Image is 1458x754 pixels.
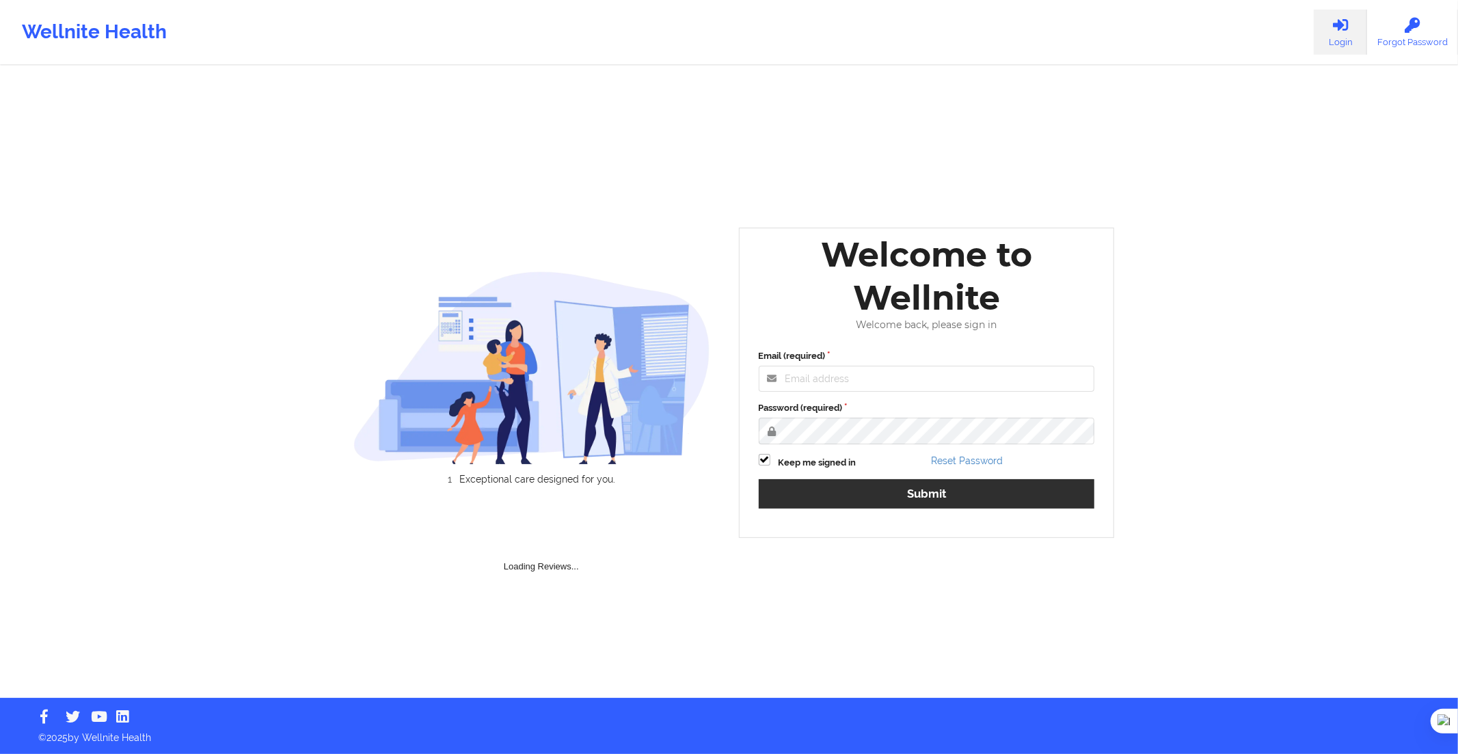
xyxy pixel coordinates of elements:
[749,233,1105,319] div: Welcome to Wellnite
[779,456,856,470] label: Keep me signed in
[759,349,1095,363] label: Email (required)
[759,401,1095,415] label: Password (required)
[1367,10,1458,55] a: Forgot Password
[1314,10,1367,55] a: Login
[931,455,1003,466] a: Reset Password
[749,319,1105,331] div: Welcome back, please sign in
[759,479,1095,509] button: Submit
[353,271,710,464] img: wellnite-auth-hero_200.c722682e.png
[353,508,729,574] div: Loading Reviews...
[29,721,1429,744] p: © 2025 by Wellnite Health
[759,366,1095,392] input: Email address
[366,474,710,485] li: Exceptional care designed for you.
